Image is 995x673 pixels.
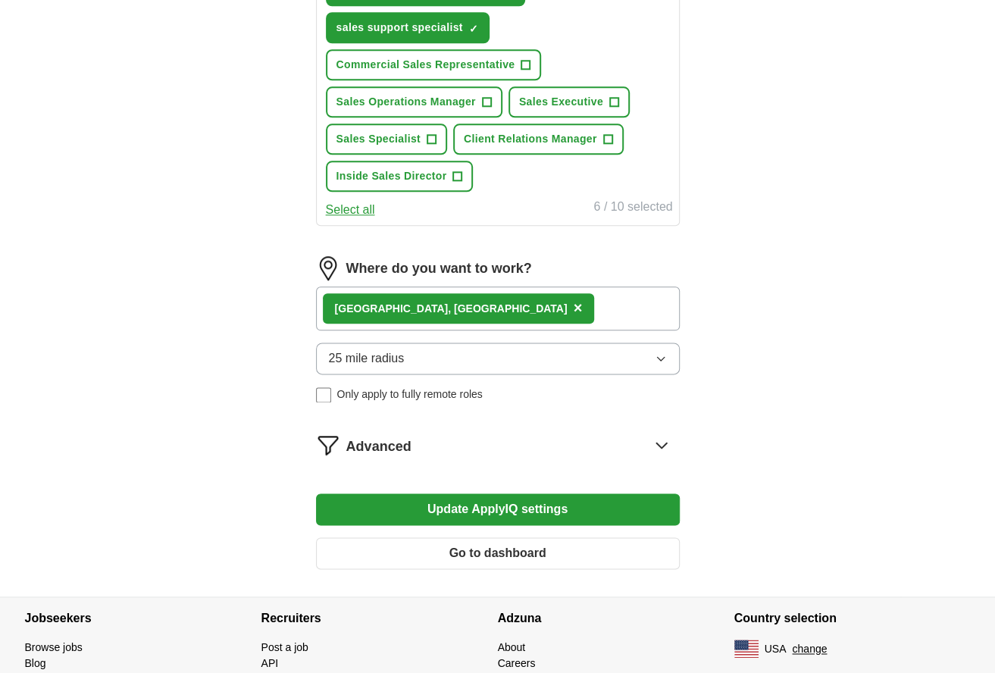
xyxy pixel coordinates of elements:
button: Sales Specialist [326,124,447,155]
span: Sales Operations Manager [336,94,476,110]
span: sales support specialist [336,20,463,36]
button: change [792,641,827,657]
a: Post a job [261,641,308,653]
button: Update ApplyIQ settings [316,493,680,525]
a: Careers [498,657,536,669]
span: USA [765,641,787,657]
button: sales support specialist✓ [326,12,490,43]
span: × [573,299,582,316]
span: Only apply to fully remote roles [337,387,483,402]
span: 25 mile radius [329,349,405,368]
span: Inside Sales Director [336,168,447,184]
span: Commercial Sales Representative [336,57,515,73]
label: Where do you want to work? [346,258,532,279]
span: Sales Executive [519,94,603,110]
button: Commercial Sales Representative [326,49,542,80]
button: 25 mile radius [316,343,680,374]
input: Only apply to fully remote roles [316,387,331,402]
h4: Country selection [734,597,971,640]
span: ✓ [469,23,478,35]
button: Go to dashboard [316,537,680,569]
button: Inside Sales Director [326,161,474,192]
a: Blog [25,657,46,669]
button: Sales Executive [508,86,630,117]
span: Client Relations Manager [464,131,597,147]
span: Advanced [346,437,411,457]
div: [GEOGRAPHIC_DATA], [GEOGRAPHIC_DATA] [335,301,568,317]
button: × [573,297,582,320]
button: Client Relations Manager [453,124,624,155]
img: filter [316,433,340,457]
button: Select all [326,201,375,219]
img: US flag [734,640,759,658]
button: Sales Operations Manager [326,86,502,117]
div: 6 / 10 selected [593,198,672,219]
img: location.png [316,256,340,280]
a: About [498,641,526,653]
a: API [261,657,279,669]
a: Browse jobs [25,641,83,653]
span: Sales Specialist [336,131,421,147]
